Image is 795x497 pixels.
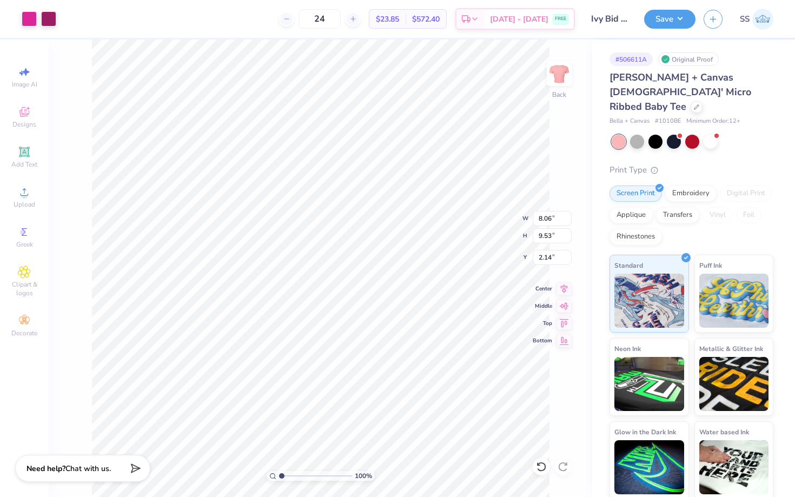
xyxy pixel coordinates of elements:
[614,440,684,494] img: Glow in the Dark Ink
[11,329,37,337] span: Decorate
[609,71,751,113] span: [PERSON_NAME] + Canvas [DEMOGRAPHIC_DATA]' Micro Ribbed Baby Tee
[699,260,722,271] span: Puff Ink
[14,200,35,209] span: Upload
[376,14,399,25] span: $23.85
[686,117,740,126] span: Minimum Order: 12 +
[699,440,769,494] img: Water based Ink
[752,9,773,30] img: Shaiya Sayani
[16,240,33,249] span: Greek
[12,80,37,89] span: Image AI
[11,160,37,169] span: Add Text
[614,357,684,411] img: Neon Ink
[740,13,750,25] span: SS
[412,14,440,25] span: $572.40
[65,463,111,474] span: Chat with us.
[533,285,552,293] span: Center
[27,463,65,474] strong: Need help?
[299,9,341,29] input: – –
[533,337,552,344] span: Bottom
[609,52,653,66] div: # 506611A
[5,280,43,297] span: Clipart & logos
[740,9,773,30] a: SS
[614,343,641,354] span: Neon Ink
[656,207,699,223] div: Transfers
[699,343,763,354] span: Metallic & Glitter Ink
[583,8,636,30] input: Untitled Design
[548,63,570,84] img: Back
[614,260,643,271] span: Standard
[614,426,676,438] span: Glow in the Dark Ink
[699,274,769,328] img: Puff Ink
[12,120,36,129] span: Designs
[355,471,372,481] span: 100 %
[699,426,749,438] span: Water based Ink
[609,207,653,223] div: Applique
[658,52,719,66] div: Original Proof
[614,274,684,328] img: Standard
[655,117,681,126] span: # 1010BE
[609,164,773,176] div: Print Type
[552,90,566,100] div: Back
[736,207,761,223] div: Foil
[609,229,662,245] div: Rhinestones
[665,185,717,202] div: Embroidery
[490,14,548,25] span: [DATE] - [DATE]
[720,185,772,202] div: Digital Print
[609,185,662,202] div: Screen Print
[533,320,552,327] span: Top
[703,207,733,223] div: Vinyl
[609,117,650,126] span: Bella + Canvas
[699,357,769,411] img: Metallic & Glitter Ink
[555,15,566,23] span: FREE
[533,302,552,310] span: Middle
[644,10,695,29] button: Save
